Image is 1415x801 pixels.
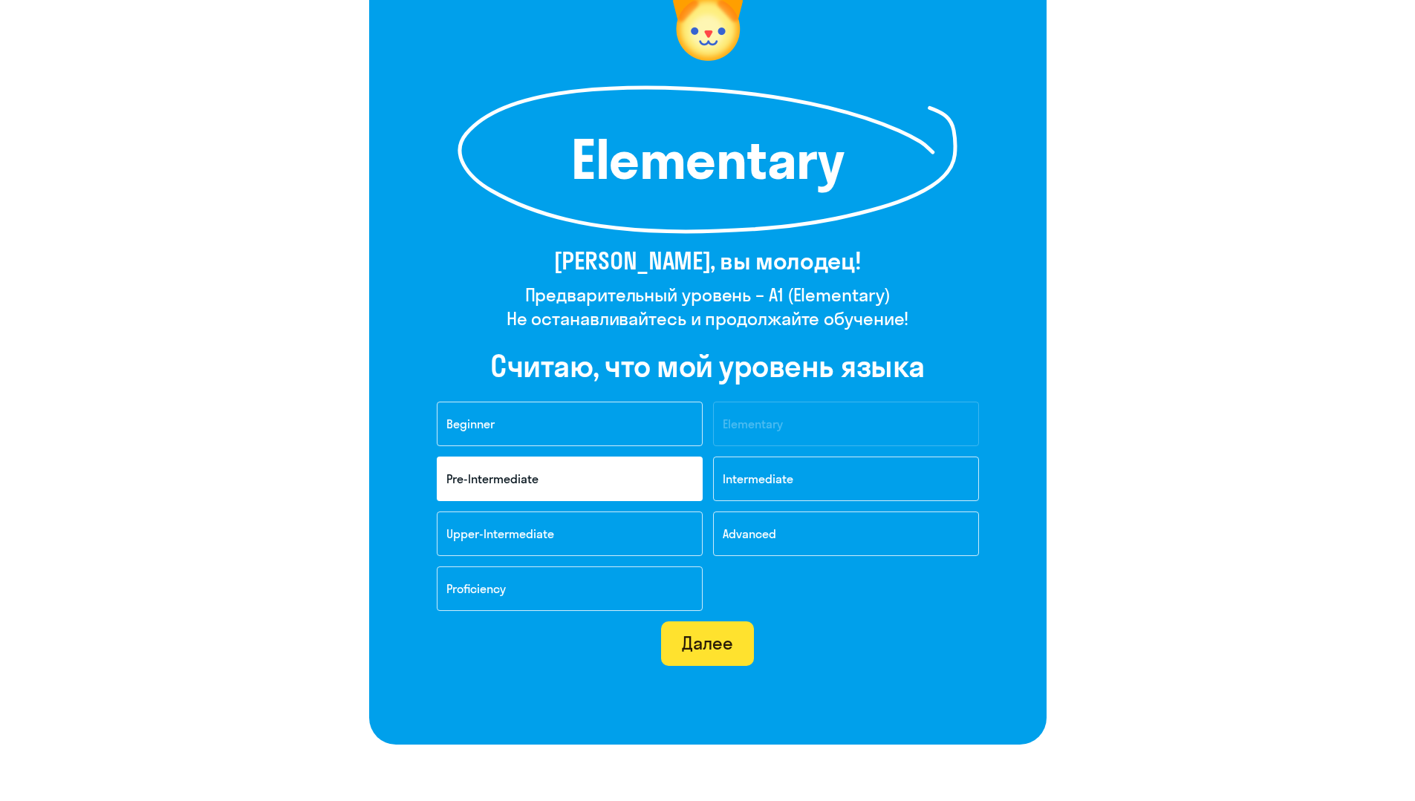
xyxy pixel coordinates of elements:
[437,402,703,446] button: Beginner
[446,581,506,596] span: Proficiency
[723,471,793,486] span: Intermediate
[713,457,979,501] button: Intermediate
[713,511,979,556] button: Advanced
[437,511,703,556] button: Upper-Intermediate
[507,283,909,307] h4: Предварительный уровень – A1 (Elementary)
[661,621,754,666] button: Далее
[507,246,909,275] h3: [PERSON_NAME], вы молодец!
[490,348,925,384] h2: Cчитаю, что мой уровень языка
[446,526,554,541] span: Upper-Intermediate
[437,566,703,611] button: Proficiency
[507,307,909,330] h4: Не останавливайтесь и продолжайте обучение!
[446,416,495,431] span: Beginner
[537,133,879,186] h1: Elementary
[682,631,733,655] div: Далее
[723,526,776,541] span: Advanced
